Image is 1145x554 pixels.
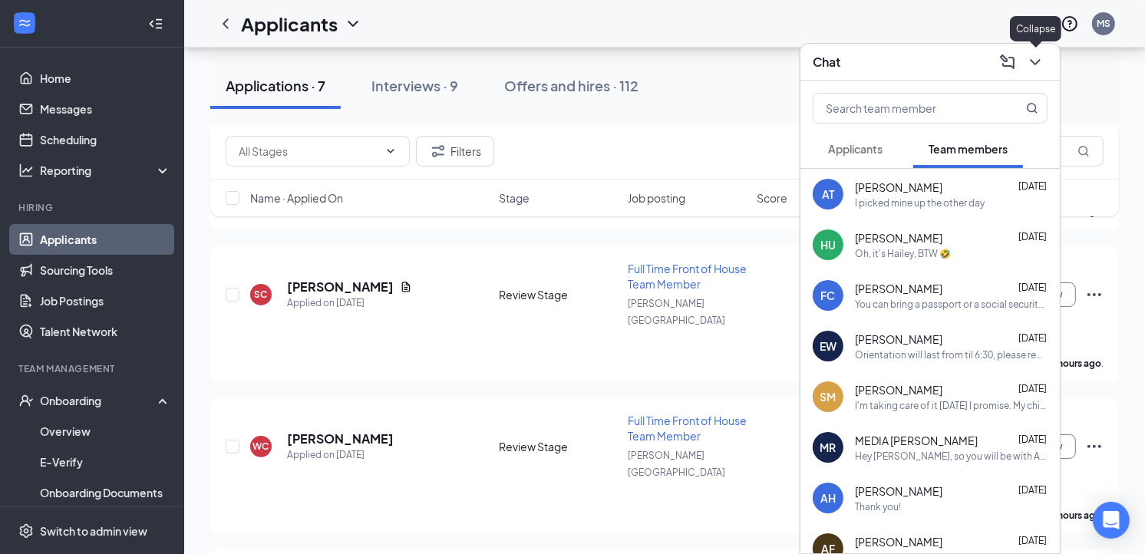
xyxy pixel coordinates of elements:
[40,447,171,477] a: E-Verify
[1026,53,1044,71] svg: ChevronDown
[40,285,171,316] a: Job Postings
[1027,15,1045,33] svg: Notifications
[400,281,412,293] svg: Document
[40,124,171,155] a: Scheduling
[1097,17,1110,30] div: MS
[855,534,942,549] span: [PERSON_NAME]
[216,15,235,33] svg: ChevronLeft
[18,393,34,408] svg: UserCheck
[239,143,378,160] input: All Stages
[628,262,747,291] span: Full Time Front of House Team Member
[1093,502,1130,539] div: Open Intercom Messenger
[1018,282,1047,293] span: [DATE]
[855,230,942,246] span: [PERSON_NAME]
[1018,383,1047,394] span: [DATE]
[40,393,158,408] div: Onboarding
[855,500,901,513] div: Thank you!
[628,414,747,443] span: Full Time Front of House Team Member
[1061,15,1079,33] svg: QuestionInfo
[253,440,269,453] div: WC
[499,190,530,206] span: Stage
[855,247,951,260] div: Oh, it's Hailey, BTW 🤣
[1077,145,1090,157] svg: MagnifyingGlass
[855,180,942,195] span: [PERSON_NAME]
[226,76,325,95] div: Applications · 7
[287,295,412,311] div: Applied on [DATE]
[855,281,942,296] span: [PERSON_NAME]
[995,50,1020,74] button: ComposeMessage
[1085,437,1104,456] svg: Ellipses
[344,15,362,33] svg: ChevronDown
[18,362,168,375] div: Team Management
[820,338,836,354] div: EW
[148,16,163,31] svg: Collapse
[855,298,1048,311] div: You can bring a passport or a social security card & some form of ID or Drivers License
[429,142,447,160] svg: Filter
[628,450,725,478] span: [PERSON_NAME][GEOGRAPHIC_DATA]
[998,53,1017,71] svg: ComposeMessage
[1018,231,1047,242] span: [DATE]
[255,288,268,301] div: SC
[40,523,147,539] div: Switch to admin view
[1018,180,1047,192] span: [DATE]
[828,142,883,156] span: Applicants
[40,416,171,447] a: Overview
[287,430,394,447] h5: [PERSON_NAME]
[40,94,171,124] a: Messages
[40,224,171,255] a: Applicants
[855,450,1048,463] div: Hey [PERSON_NAME], so you will be with Alyssa in store. No tent [DATE]. Just wanted to get back t...
[820,440,836,455] div: MR
[820,389,836,404] div: SM
[820,237,836,252] div: HU
[1018,535,1047,546] span: [DATE]
[1018,434,1047,445] span: [DATE]
[855,382,942,397] span: [PERSON_NAME]
[628,298,725,326] span: [PERSON_NAME][GEOGRAPHIC_DATA]
[18,163,34,178] svg: Analysis
[929,142,1008,156] span: Team members
[287,279,394,295] h5: [PERSON_NAME]
[40,63,171,94] a: Home
[1026,102,1038,114] svg: MagnifyingGlass
[504,76,638,95] div: Offers and hires · 112
[40,255,171,285] a: Sourcing Tools
[855,483,942,499] span: [PERSON_NAME]
[1023,50,1048,74] button: ChevronDown
[813,94,995,123] input: Search team member
[40,163,172,178] div: Reporting
[855,399,1048,412] div: I'm taking care of it [DATE] I promise. My child's father is very in & out with us. So it's hard ...
[1085,285,1104,304] svg: Ellipses
[384,145,397,157] svg: ChevronDown
[855,196,985,209] div: I picked mine up the other day
[416,136,494,167] button: Filter Filters
[1018,332,1047,344] span: [DATE]
[855,433,978,448] span: MEDIA [PERSON_NAME]
[813,54,840,71] h3: Chat
[499,439,619,454] div: Review Stage
[820,490,836,506] div: AH
[757,190,787,206] span: Score
[371,76,458,95] div: Interviews · 9
[1018,484,1047,496] span: [DATE]
[241,11,338,37] h1: Applicants
[1010,16,1061,41] div: Collapse
[855,331,942,347] span: [PERSON_NAME]
[250,190,343,206] span: Name · Applied On
[40,316,171,347] a: Talent Network
[18,201,168,214] div: Hiring
[287,447,394,463] div: Applied on [DATE]
[822,186,834,202] div: AT
[1045,358,1101,369] b: 14 hours ago
[855,348,1048,361] div: Orientation will last from til 6:30, please remember to bring your hiring documents, DL & Social ...
[499,287,619,302] div: Review Stage
[1045,509,1101,521] b: 15 hours ago
[17,15,32,31] svg: WorkstreamLogo
[821,288,836,303] div: FC
[628,190,685,206] span: Job posting
[40,477,171,508] a: Onboarding Documents
[18,523,34,539] svg: Settings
